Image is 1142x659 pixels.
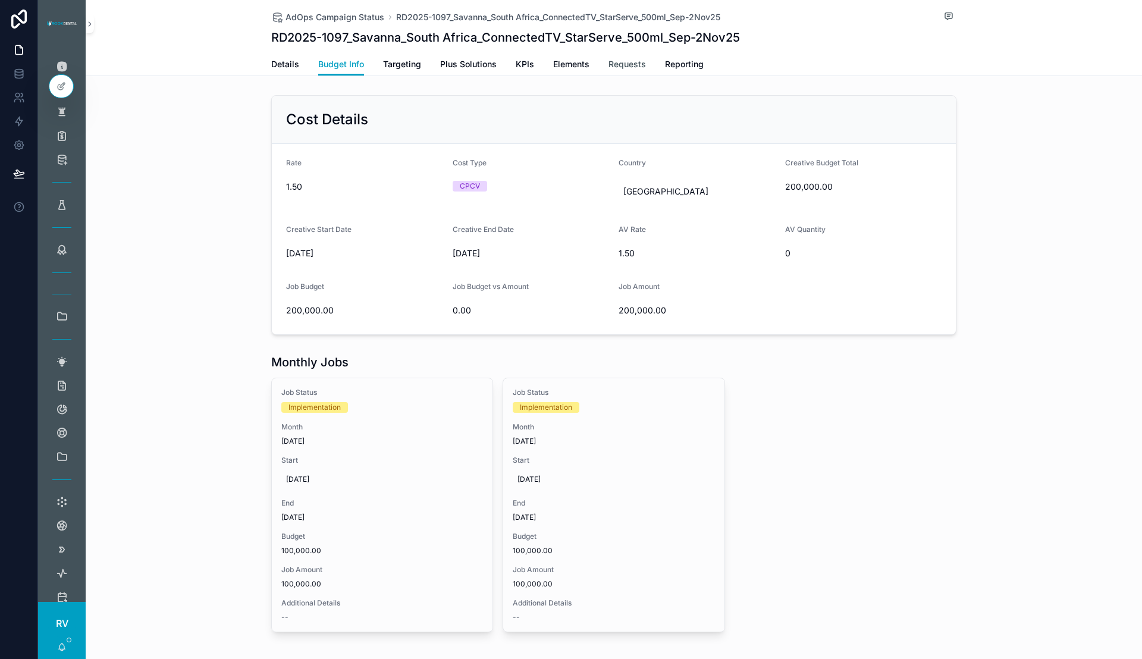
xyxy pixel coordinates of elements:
span: AdOps Campaign Status [285,11,384,23]
span: -- [513,613,520,622]
h1: Monthly Jobs [271,354,349,371]
span: [DATE] [286,247,443,259]
span: Country [619,158,646,167]
span: Month [513,422,714,432]
div: Implementation [520,402,572,413]
a: Details [271,54,299,77]
div: Implementation [288,402,341,413]
span: 200,000.00 [286,305,443,316]
span: Plus Solutions [440,58,497,70]
div: CPCV [460,181,480,192]
span: End [513,498,714,508]
a: AdOps Campaign Status [271,11,384,23]
span: Creative Start Date [286,225,352,234]
span: [DATE] [517,475,710,484]
span: Job Budget [286,282,324,291]
span: 100,000.00 [513,546,714,556]
span: [DATE] [281,513,483,522]
span: 200,000.00 [785,181,942,193]
span: Job Budget vs Amount [453,282,529,291]
div: scrollable content [38,48,86,602]
span: [DATE] [453,247,610,259]
span: 100,000.00 [513,579,714,589]
span: KPIs [516,58,534,70]
span: AV Rate [619,225,646,234]
span: Reporting [665,58,704,70]
span: 200,000.00 [619,305,776,316]
a: Job StatusImplementationMonth[DATE]Start[DATE]End[DATE]Budget100,000.00Job Amount100,000.00Additi... [271,378,493,632]
a: Targeting [383,54,421,77]
span: Targeting [383,58,421,70]
a: Elements [553,54,589,77]
span: [GEOGRAPHIC_DATA] [623,186,708,197]
span: 0.00 [453,305,610,316]
span: Budget [281,532,483,541]
span: [DATE] [281,437,483,446]
span: Requests [608,58,646,70]
h2: Cost Details [286,110,368,129]
span: 100,000.00 [281,579,483,589]
span: [DATE] [513,513,714,522]
a: KPIs [516,54,534,77]
a: Budget Info [318,54,364,76]
span: Creative End Date [453,225,514,234]
span: Job Amount [513,565,714,575]
span: Budget Info [318,58,364,70]
span: 1.50 [286,181,443,193]
span: 100,000.00 [281,546,483,556]
span: Start [513,456,714,465]
span: Creative Budget Total [785,158,858,167]
span: End [281,498,483,508]
h1: RD2025-1097_Savanna_South Africa_ConnectedTV_StarServe_500ml_Sep-2Nov25 [271,29,740,46]
span: 0 [785,247,942,259]
span: Rate [286,158,302,167]
span: 1.50 [619,247,776,259]
span: [DATE] [513,437,714,446]
span: Elements [553,58,589,70]
span: Job Amount [619,282,660,291]
a: RD2025-1097_Savanna_South Africa_ConnectedTV_StarServe_500ml_Sep-2Nov25 [396,11,720,23]
span: Additional Details [281,598,483,608]
a: Reporting [665,54,704,77]
span: Additional Details [513,598,714,608]
span: Job Status [281,388,483,397]
span: AV Quantity [785,225,826,234]
a: Job StatusImplementationMonth[DATE]Start[DATE]End[DATE]Budget100,000.00Job Amount100,000.00Additi... [503,378,724,632]
span: Job Status [513,388,714,397]
span: Month [281,422,483,432]
span: [DATE] [286,475,478,484]
span: RV [56,616,68,630]
a: Plus Solutions [440,54,497,77]
img: App logo [45,19,79,29]
span: Cost Type [453,158,487,167]
span: Details [271,58,299,70]
span: Budget [513,532,714,541]
span: Start [281,456,483,465]
span: -- [281,613,288,622]
span: Job Amount [281,565,483,575]
a: Requests [608,54,646,77]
